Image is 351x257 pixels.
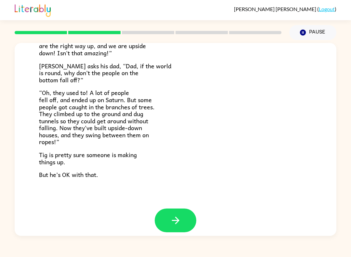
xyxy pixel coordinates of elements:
[39,61,171,85] span: [PERSON_NAME] asks his dad, “Dad, if the world is round, why don’t the people on the bottom fall ...
[39,170,98,179] span: But he’s OK with that.
[289,25,336,40] button: Pause
[39,88,155,146] span: “Oh, they used to! A lot of people fell off, and ended up on Saturn. But some people got caught i...
[234,6,317,12] span: [PERSON_NAME] [PERSON_NAME]
[39,150,137,167] span: Tig is pretty sure someone is making things up.
[234,6,336,12] div: ( )
[15,3,51,17] img: Literably
[319,6,335,12] a: Logout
